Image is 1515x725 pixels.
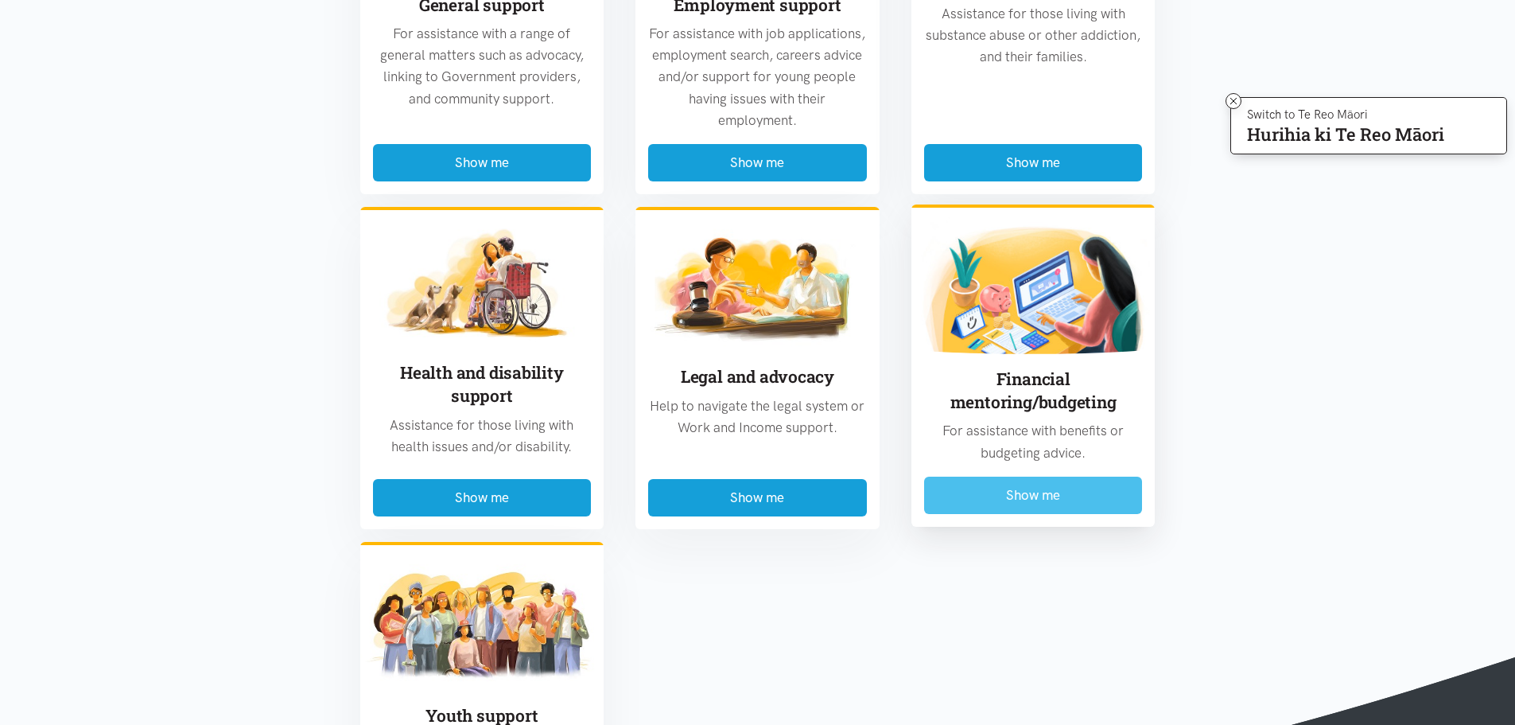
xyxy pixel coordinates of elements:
[648,365,867,388] h3: Legal and advocacy
[648,396,867,439] p: Help to navigate the legal system or Work and Income support.
[924,3,1143,68] p: Assistance for those living with substance abuse or other addiction, and their families.
[373,144,592,181] button: Show me
[924,420,1143,463] p: For assistance with benefits or budgeting advice.
[648,144,867,181] button: Show me
[648,23,867,131] p: For assistance with job applications, employment search, careers advice and/or support for young ...
[1247,110,1444,119] p: Switch to Te Reo Māori
[924,368,1143,415] h3: Financial mentoring/budgeting
[373,23,592,110] p: For assistance with a range of general matters such as advocacy, linking to Government providers,...
[373,361,592,408] h3: Health and disability support
[924,477,1143,514] button: Show me
[373,479,592,516] button: Show me
[924,144,1143,181] button: Show me
[648,479,867,516] button: Show me
[373,415,592,458] p: Assistance for those living with health issues and/or disability.
[1247,127,1444,142] p: Hurihia ki Te Reo Māori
